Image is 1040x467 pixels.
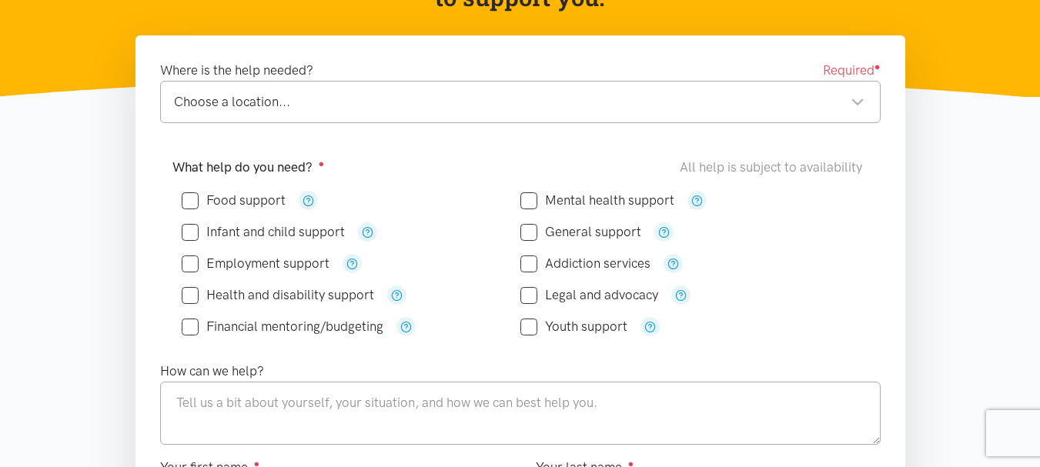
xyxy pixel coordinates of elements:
label: Where is the help needed? [160,60,313,81]
label: Infant and child support [182,225,345,239]
label: Employment support [182,257,329,270]
label: What help do you need? [172,157,325,178]
label: Financial mentoring/budgeting [182,320,383,333]
label: Food support [182,194,286,207]
label: General support [520,225,641,239]
sup: ● [874,61,881,72]
span: Required [823,60,881,81]
label: Health and disability support [182,289,374,302]
label: Legal and advocacy [520,289,658,302]
label: Mental health support [520,194,674,207]
div: All help is subject to availability [680,157,868,178]
div: Choose a location... [174,92,864,112]
label: Addiction services [520,257,650,270]
sup: ● [319,158,325,169]
label: Youth support [520,320,627,333]
label: How can we help? [160,361,264,382]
